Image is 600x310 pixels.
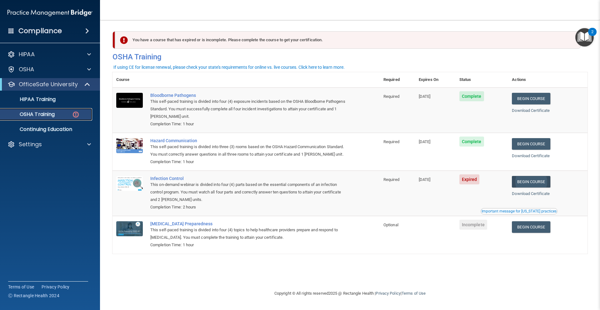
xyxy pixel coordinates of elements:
[383,177,399,182] span: Required
[482,209,557,213] div: Important message for [US_STATE] practices
[415,72,456,87] th: Expires On
[459,220,487,230] span: Incomplete
[419,94,431,99] span: [DATE]
[481,208,557,214] button: Read this if you are a dental practitioner in the state of CA
[150,93,348,98] a: Bloodborne Pathogens
[19,141,42,148] p: Settings
[72,111,80,118] img: danger-circle.6113f641.png
[456,72,508,87] th: Status
[575,28,594,47] button: Open Resource Center, 2 new notifications
[4,96,56,102] p: HIPAA Training
[383,222,398,227] span: Optional
[112,64,346,70] button: If using CE for license renewal, please check your state's requirements for online vs. live cours...
[4,111,55,117] p: OSHA Training
[402,291,426,296] a: Terms of Use
[7,66,91,73] a: OSHA
[383,139,399,144] span: Required
[8,292,59,299] span: Ⓒ Rectangle Health 2024
[459,137,484,147] span: Complete
[112,72,147,87] th: Course
[150,221,348,226] a: [MEDICAL_DATA] Preparedness
[113,65,345,69] div: If using CE for license renewal, please check your state's requirements for online vs. live cours...
[508,72,587,87] th: Actions
[376,291,400,296] a: Privacy Policy
[18,27,62,35] h4: Compliance
[150,143,348,158] div: This self-paced training is divided into three (3) rooms based on the OSHA Hazard Communication S...
[459,91,484,101] span: Complete
[7,7,92,19] img: PMB logo
[120,36,128,44] img: exclamation-circle-solid-danger.72ef9ffc.png
[19,81,78,88] p: OfficeSafe University
[383,94,399,99] span: Required
[150,158,348,166] div: Completion Time: 1 hour
[150,241,348,249] div: Completion Time: 1 hour
[150,181,348,203] div: This on-demand webinar is divided into four (4) parts based on the essential components of an inf...
[512,138,550,150] a: Begin Course
[512,221,550,233] a: Begin Course
[591,32,593,40] div: 2
[150,138,348,143] a: Hazard Communication
[512,191,550,196] a: Download Certificate
[150,203,348,211] div: Completion Time: 2 hours
[7,81,91,88] a: OfficeSafe University
[512,93,550,104] a: Begin Course
[8,284,34,290] a: Terms of Use
[150,120,348,128] div: Completion Time: 1 hour
[7,51,91,58] a: HIPAA
[19,66,34,73] p: OSHA
[150,176,348,181] a: Infection Control
[7,141,91,148] a: Settings
[419,177,431,182] span: [DATE]
[4,126,89,132] p: Continuing Education
[512,176,550,187] a: Begin Course
[512,153,550,158] a: Download Certificate
[236,283,464,303] div: Copyright © All rights reserved 2025 @ Rectangle Health | |
[380,72,415,87] th: Required
[150,98,348,120] div: This self-paced training is divided into four (4) exposure incidents based on the OSHA Bloodborne...
[19,51,35,58] p: HIPAA
[112,52,587,61] h4: OSHA Training
[512,108,550,113] a: Download Certificate
[419,139,431,144] span: [DATE]
[42,284,70,290] a: Privacy Policy
[150,226,348,241] div: This self-paced training is divided into four (4) topics to help healthcare providers prepare and...
[459,174,480,184] span: Expired
[115,31,581,49] div: You have a course that has expired or is incomplete. Please complete the course to get your certi...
